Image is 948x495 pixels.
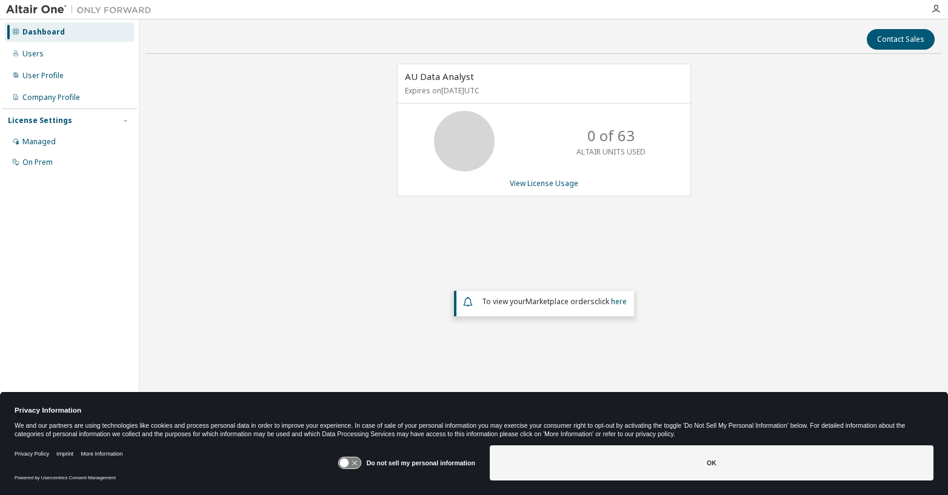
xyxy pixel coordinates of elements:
p: 0 of 63 [587,125,635,146]
div: Dashboard [22,27,65,37]
div: Users [22,49,44,59]
span: AU Data Analyst [405,70,474,82]
div: On Prem [22,158,53,167]
span: To view your click [482,296,627,307]
div: Managed [22,137,56,147]
a: View License Usage [510,178,578,188]
p: Expires on [DATE] UTC [405,85,680,96]
div: License Settings [8,116,72,125]
img: Altair One [6,4,158,16]
div: User Profile [22,71,64,81]
button: Contact Sales [867,29,935,50]
div: Company Profile [22,93,80,102]
p: ALTAIR UNITS USED [576,147,646,157]
a: here [611,296,627,307]
em: Marketplace orders [526,296,595,307]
